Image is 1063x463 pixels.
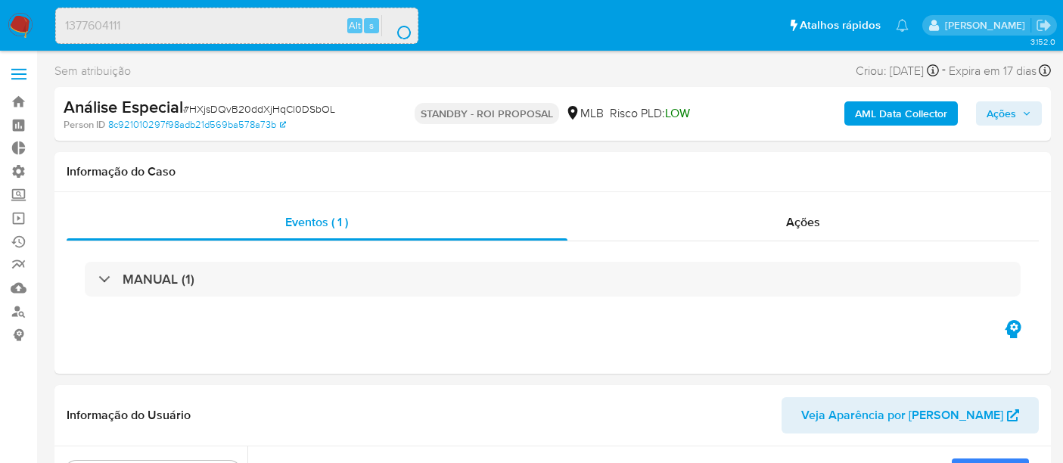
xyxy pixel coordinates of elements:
[987,101,1016,126] span: Ações
[844,101,958,126] button: AML Data Collector
[942,61,946,81] span: -
[67,164,1039,179] h1: Informação do Caso
[945,18,1030,33] p: alexandra.macedo@mercadolivre.com
[85,262,1021,297] div: MANUAL (1)
[976,101,1042,126] button: Ações
[782,397,1039,433] button: Veja Aparência por [PERSON_NAME]
[565,105,604,122] div: MLB
[183,101,335,117] span: # HXjsDQvB20ddXjHqCl0DSbOL
[1036,17,1052,33] a: Sair
[64,95,183,119] b: Análise Especial
[801,397,1003,433] span: Veja Aparência por [PERSON_NAME]
[786,213,820,231] span: Ações
[665,104,690,122] span: LOW
[56,16,418,36] input: Pesquise usuários ou casos...
[285,213,348,231] span: Eventos ( 1 )
[610,105,690,122] span: Risco PLD:
[108,118,286,132] a: 8c921010297f98adb21d569ba578a73b
[369,18,374,33] span: s
[349,18,361,33] span: Alt
[415,103,559,124] p: STANDBY - ROI PROPOSAL
[800,17,881,33] span: Atalhos rápidos
[64,118,105,132] b: Person ID
[896,19,909,32] a: Notificações
[949,63,1037,79] span: Expira em 17 dias
[856,61,939,81] div: Criou: [DATE]
[54,63,131,79] span: Sem atribuição
[67,408,191,423] h1: Informação do Usuário
[123,271,194,287] h3: MANUAL (1)
[855,101,947,126] b: AML Data Collector
[381,15,412,36] button: search-icon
